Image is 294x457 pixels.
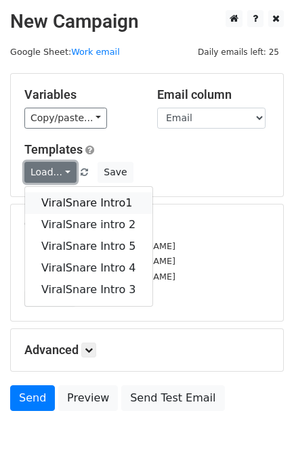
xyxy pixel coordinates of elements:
small: [EMAIL_ADDRESS][DOMAIN_NAME] [24,271,175,282]
a: Preview [58,385,118,411]
a: ViralSnare Intro 4 [25,257,152,279]
h5: Email column [157,87,270,102]
a: ViralSnare intro 2 [25,214,152,236]
small: Google Sheet: [10,47,120,57]
a: Copy/paste... [24,108,107,129]
span: Daily emails left: 25 [193,45,284,60]
a: Load... [24,162,77,183]
button: Save [98,162,133,183]
small: [EMAIL_ADDRESS][DOMAIN_NAME] [24,241,175,251]
a: ViralSnare Intro1 [25,192,152,214]
a: Send Test Email [121,385,224,411]
a: ViralSnare Intro 5 [25,236,152,257]
h5: Advanced [24,343,270,357]
a: Templates [24,142,83,156]
a: Work email [71,47,120,57]
a: ViralSnare Intro 3 [25,279,152,301]
a: Daily emails left: 25 [193,47,284,57]
h5: Variables [24,87,137,102]
a: Send [10,385,55,411]
h2: New Campaign [10,10,284,33]
small: [EMAIL_ADDRESS][DOMAIN_NAME] [24,256,175,266]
